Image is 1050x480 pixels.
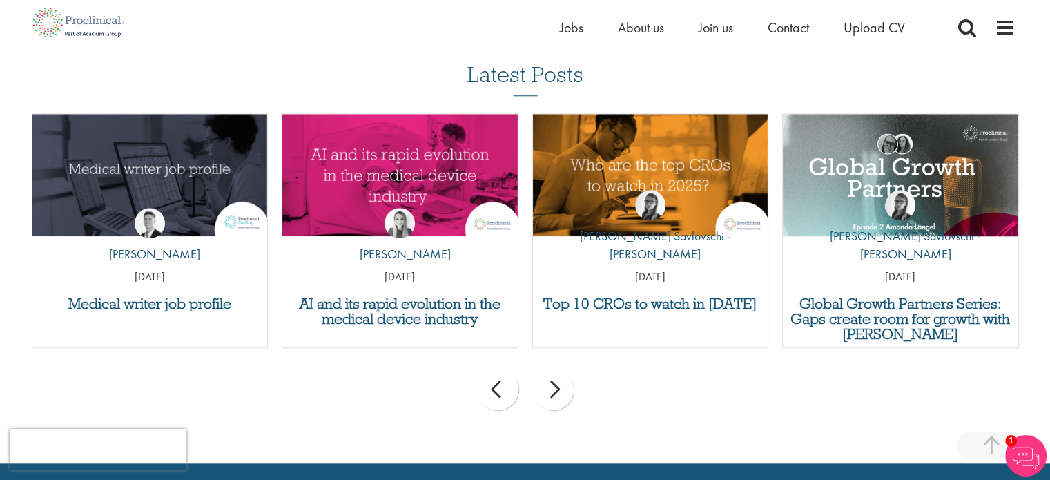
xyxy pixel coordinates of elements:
img: AI and Its Impact on the Medical Device Industry | Proclinical [282,114,518,236]
a: Top 10 CROs to watch in [DATE] [540,296,761,311]
a: Link to a post [32,114,268,236]
img: Theodora Savlovschi - Wicks [635,190,665,220]
a: Theodora Savlovschi - Wicks [PERSON_NAME] Savlovschi - [PERSON_NAME] [783,190,1018,269]
p: [PERSON_NAME] [99,245,200,263]
img: Hannah Burke [385,208,415,238]
p: [PERSON_NAME] Savlovschi - [PERSON_NAME] [533,227,768,262]
span: 1 [1005,435,1017,447]
p: [DATE] [32,269,268,285]
img: Theodora Savlovschi - Wicks [885,190,915,220]
p: [DATE] [282,269,518,285]
a: About us [618,19,664,37]
a: Global Growth Partners Series: Gaps create room for growth with [PERSON_NAME] [790,296,1011,342]
div: next [532,369,574,410]
h3: Latest Posts [467,63,583,96]
img: George Watson [135,208,165,238]
a: Jobs [560,19,583,37]
a: George Watson [PERSON_NAME] [99,208,200,270]
a: Join us [699,19,733,37]
a: Contact [768,19,809,37]
img: Top 10 CROs 2025 | Proclinical [533,114,768,236]
p: [DATE] [783,269,1018,285]
p: [DATE] [533,269,768,285]
a: Medical writer job profile [39,296,261,311]
img: Medical writer job profile [32,114,268,236]
a: Link to a post [533,114,768,236]
div: prev [477,369,518,410]
a: Theodora Savlovschi - Wicks [PERSON_NAME] Savlovschi - [PERSON_NAME] [533,190,768,269]
a: AI and its rapid evolution in the medical device industry [289,296,511,327]
a: Link to a post [282,114,518,236]
p: [PERSON_NAME] [349,245,451,263]
a: Hannah Burke [PERSON_NAME] [349,208,451,270]
iframe: reCAPTCHA [10,429,186,470]
a: Upload CV [844,19,905,37]
p: [PERSON_NAME] Savlovschi - [PERSON_NAME] [783,227,1018,262]
img: Chatbot [1005,435,1047,477]
a: Link to a post [783,114,1018,236]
